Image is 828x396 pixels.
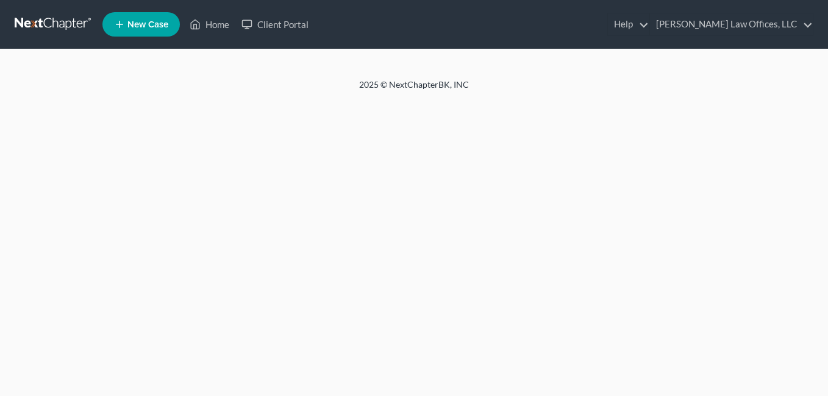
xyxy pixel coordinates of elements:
a: Home [184,13,235,35]
new-legal-case-button: New Case [102,12,180,37]
a: Client Portal [235,13,315,35]
a: [PERSON_NAME] Law Offices, LLC [650,13,813,35]
a: Help [608,13,649,35]
div: 2025 © NextChapterBK, INC [66,79,762,101]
